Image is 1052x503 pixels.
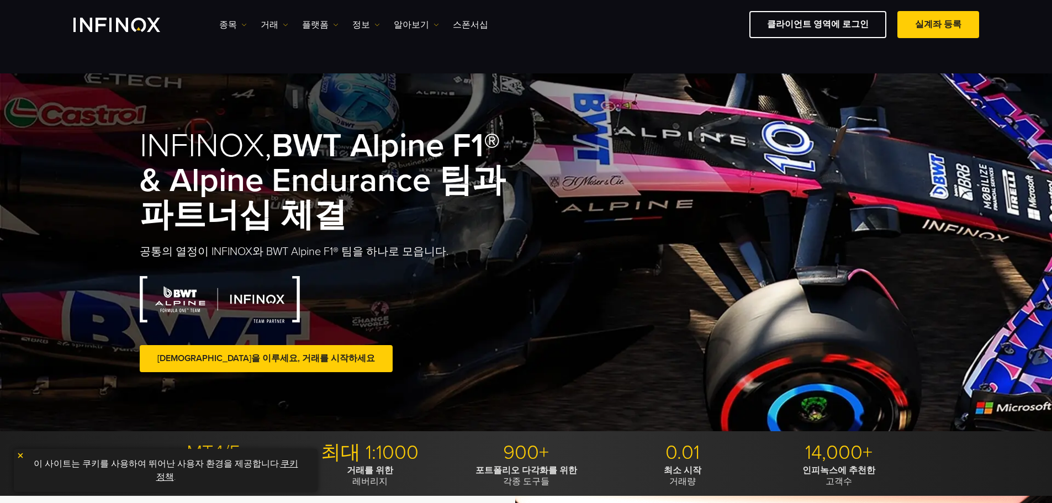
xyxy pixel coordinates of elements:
h1: INFINOX, [140,129,526,233]
a: 거래 [261,18,288,31]
a: [DEMOGRAPHIC_DATA]을 이루세요, 거래를 시작하세요 [140,345,393,372]
img: yellow close icon [17,452,24,459]
a: 실계좌 등록 [897,11,979,38]
a: 알아보기 [394,18,439,31]
a: 스폰서십 [453,18,488,31]
a: 정보 [352,18,380,31]
a: 플랫폼 [302,18,339,31]
p: 공통의 열정이 INFINOX와 BWT Alpine F1® 팀을 하나로 모읍니다. [140,244,526,260]
a: 종목 [219,18,247,31]
a: INFINOX Logo [73,18,186,32]
p: 이 사이트는 쿠키를 사용하여 뛰어난 사용자 환경을 제공합니다. . [19,454,312,486]
strong: BWT Alpine F1® & Alpine Endurance 팀과 파트너십 체결 [140,126,505,235]
a: 클라이언트 영역에 로그인 [749,11,886,38]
